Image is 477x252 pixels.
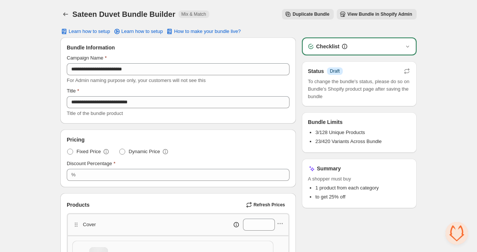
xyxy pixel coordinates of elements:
[315,193,411,201] li: to get 25% off
[67,136,84,143] span: Pricing
[83,221,96,228] p: Cover
[292,11,329,17] span: Duplicate Bundle
[337,9,417,19] button: View Bundle in Shopify Admin
[109,26,168,37] a: Learn how to setup
[308,175,411,183] span: A shopper must buy
[308,118,343,126] h3: Bundle Limits
[308,78,411,100] span: To change the bundle's status, please do so on Bundle's Shopify product page after saving the bundle
[60,9,71,19] button: Back
[121,28,163,34] span: Learn how to setup
[129,148,160,155] span: Dynamic Price
[76,148,101,155] span: Fixed Price
[67,110,123,116] span: Title of the bundle product
[445,222,468,245] a: Open chat
[67,87,79,95] label: Title
[317,165,341,172] h3: Summary
[315,139,382,144] span: 23/420 Variants Across Bundle
[161,26,245,37] button: How to make your bundle live?
[243,200,289,210] button: Refresh Prices
[308,67,324,75] h3: Status
[282,9,334,19] button: Duplicate Bundle
[67,201,90,209] span: Products
[67,44,115,51] span: Bundle Information
[67,160,115,167] label: Discount Percentage
[347,11,412,17] span: View Bundle in Shopify Admin
[174,28,241,34] span: How to make your bundle live?
[315,184,411,192] li: 1 product from each category
[71,171,76,179] div: %
[69,28,110,34] span: Learn how to setup
[330,68,340,74] span: Draft
[315,130,365,135] span: 3/128 Unique Products
[56,26,115,37] button: Learn how to setup
[72,10,175,19] h1: Sateen Duvet Bundle Builder
[181,11,206,17] span: Mix & Match
[67,78,205,83] span: For Admin naming purpose only, your customers will not see this
[253,202,285,208] span: Refresh Prices
[67,54,107,62] label: Campaign Name
[316,43,339,50] h3: Checklist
